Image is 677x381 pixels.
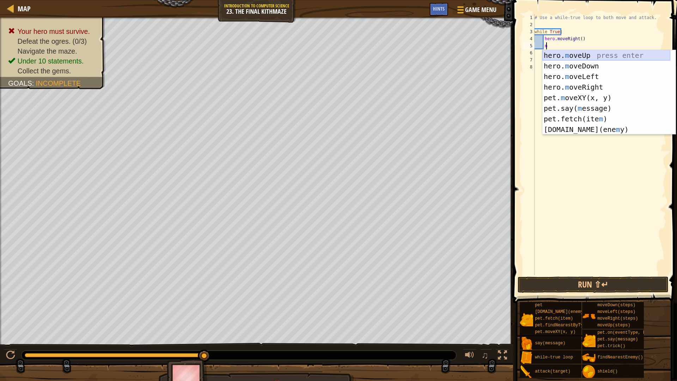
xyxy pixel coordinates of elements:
[535,303,543,308] span: pet
[535,355,573,360] span: while-true loop
[597,344,625,349] span: pet.trick()
[582,351,596,364] img: portrait.png
[520,351,533,364] img: portrait.png
[523,21,535,28] div: 2
[582,365,596,379] img: portrait.png
[597,303,635,308] span: moveDown(steps)
[535,369,571,374] span: attack(target)
[520,365,533,379] img: portrait.png
[452,3,501,19] button: Game Menu
[495,349,510,363] button: Toggle fullscreen
[520,313,533,326] img: portrait.png
[535,323,603,328] span: pet.findNearestByType(type)
[18,28,90,35] span: Your hero must survive.
[523,14,535,21] div: 1
[433,5,445,12] span: Hints
[523,42,535,49] div: 5
[32,79,36,87] span: :
[523,56,535,64] div: 7
[535,309,586,314] span: [DOMAIN_NAME](enemy)
[523,35,535,42] div: 4
[582,334,596,347] img: portrait.png
[465,5,496,14] span: Game Menu
[597,369,618,374] span: shield()
[18,67,71,75] span: Collect the gems.
[8,26,98,36] li: Your hero must survive.
[8,56,98,66] li: Under 10 statements.
[523,64,535,71] div: 8
[18,47,77,55] span: Navigate the maze.
[18,37,87,45] span: Defeat the ogres. (0/3)
[597,355,643,360] span: findNearestEnemy()
[597,323,630,328] span: moveUp(steps)
[597,330,663,335] span: pet.on(eventType, handler)
[18,57,84,65] span: Under 10 statements.
[520,337,533,350] img: portrait.png
[597,309,635,314] span: moveLeft(steps)
[482,350,489,361] span: ♫
[480,349,492,363] button: ♫
[518,277,669,293] button: Run ⇧↵
[535,329,575,334] span: pet.moveXY(x, y)
[535,316,573,321] span: pet.fetch(item)
[36,79,81,87] span: Incomplete
[8,46,98,56] li: Navigate the maze.
[18,4,31,13] span: Map
[523,28,535,35] div: 3
[8,79,32,87] span: Goals
[8,66,98,76] li: Collect the gems.
[582,309,596,323] img: portrait.png
[463,349,477,363] button: Adjust volume
[597,337,638,342] span: pet.say(message)
[4,349,18,363] button: Ctrl + P: Play
[535,341,565,346] span: say(message)
[8,36,98,46] li: Defeat the ogres.
[14,4,31,13] a: Map
[597,316,638,321] span: moveRight(steps)
[523,49,535,56] div: 6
